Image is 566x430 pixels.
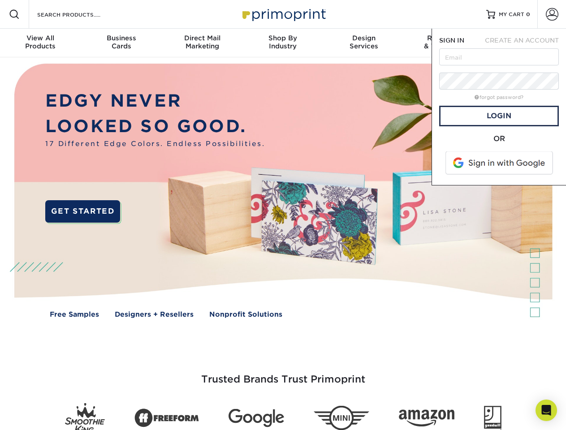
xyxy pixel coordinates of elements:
div: Marketing [162,34,242,50]
a: Designers + Resellers [115,310,194,320]
span: Design [324,34,404,42]
a: BusinessCards [81,29,161,57]
a: GET STARTED [45,200,120,223]
span: Direct Mail [162,34,242,42]
div: OR [439,133,559,144]
div: Cards [81,34,161,50]
span: SIGN IN [439,37,464,44]
a: Nonprofit Solutions [209,310,282,320]
span: Business [81,34,161,42]
span: Resources [404,34,485,42]
div: Services [324,34,404,50]
span: Shop By [242,34,323,42]
span: 0 [526,11,530,17]
span: CREATE AN ACCOUNT [485,37,559,44]
input: Email [439,48,559,65]
img: Primoprint [238,4,328,24]
img: Amazon [399,410,454,427]
a: Direct MailMarketing [162,29,242,57]
p: LOOKED SO GOOD. [45,114,265,139]
img: Goodwill [484,406,501,430]
a: Resources& Templates [404,29,485,57]
a: Login [439,106,559,126]
p: EDGY NEVER [45,88,265,114]
a: Shop ByIndustry [242,29,323,57]
div: Open Intercom Messenger [536,400,557,421]
span: 17 Different Edge Colors. Endless Possibilities. [45,139,265,149]
span: MY CART [499,11,524,18]
a: Free Samples [50,310,99,320]
a: DesignServices [324,29,404,57]
input: SEARCH PRODUCTS..... [36,9,124,20]
h3: Trusted Brands Trust Primoprint [21,352,545,396]
div: Industry [242,34,323,50]
img: Google [229,409,284,427]
div: & Templates [404,34,485,50]
a: forgot password? [475,95,523,100]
